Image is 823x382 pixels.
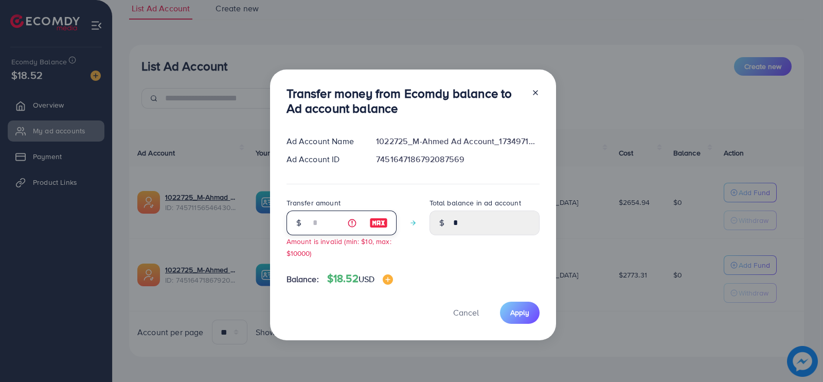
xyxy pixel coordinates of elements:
h3: Transfer money from Ecomdy balance to Ad account balance [287,86,523,116]
span: Apply [510,307,529,318]
button: Apply [500,302,540,324]
label: Total balance in ad account [430,198,521,208]
div: Ad Account ID [278,153,368,165]
img: image [383,274,393,285]
label: Transfer amount [287,198,341,208]
h4: $18.52 [327,272,393,285]
div: 7451647186792087569 [368,153,547,165]
span: Balance: [287,273,319,285]
img: image [369,217,388,229]
div: 1022725_M-Ahmed Ad Account_1734971817368 [368,135,547,147]
div: Ad Account Name [278,135,368,147]
span: Cancel [453,307,479,318]
button: Cancel [440,302,492,324]
span: USD [359,273,374,285]
small: Amount is invalid (min: $10, max: $10000) [287,236,391,258]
